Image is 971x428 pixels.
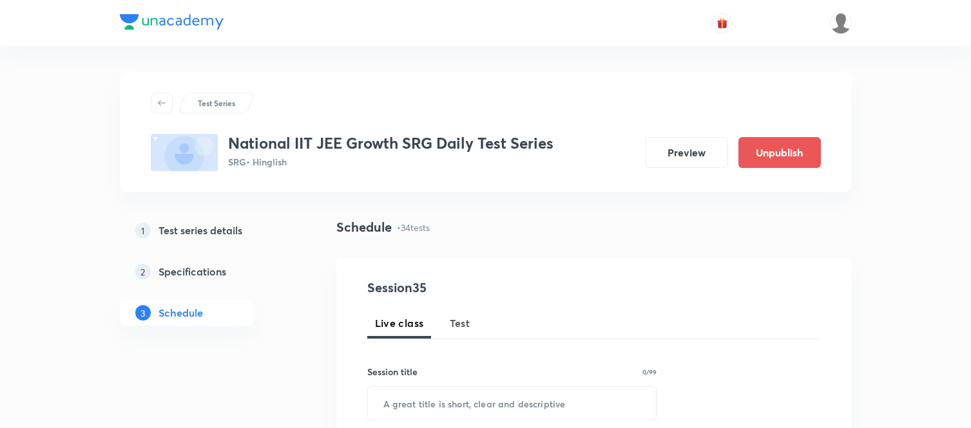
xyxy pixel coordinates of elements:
h6: Session title [367,365,418,378]
p: SRG • Hinglish [228,155,553,169]
img: Company Logo [120,14,224,30]
h4: Session 35 [367,278,602,297]
h5: Specifications [159,264,226,279]
p: • 34 tests [397,221,430,234]
h4: Schedule [336,218,392,237]
a: 2Specifications [120,259,295,284]
a: Company Logo [120,14,224,33]
img: manish [830,12,852,34]
button: Preview [646,137,728,168]
p: 2 [135,264,151,279]
input: A great title is short, clear and descriptive [368,387,657,420]
p: Test Series [198,97,235,109]
a: 1Test series details [120,218,295,243]
img: avatar [716,17,728,29]
span: Test [450,315,470,331]
button: Unpublish [738,137,821,168]
p: 0/99 [642,369,657,375]
button: avatar [712,13,733,33]
p: 1 [135,223,151,238]
p: 3 [135,305,151,321]
h5: Schedule [159,305,203,321]
h3: National IIT JEE Growth SRG Daily Test Series [228,134,553,153]
span: Live class [375,315,424,331]
img: fallback-thumbnail.png [151,134,218,171]
h5: Test series details [159,223,242,238]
